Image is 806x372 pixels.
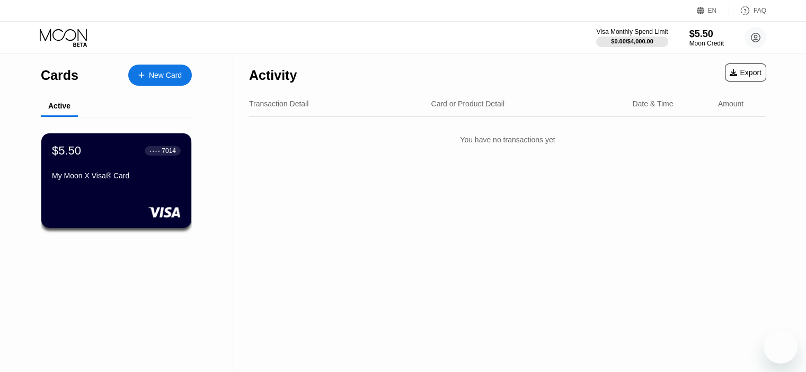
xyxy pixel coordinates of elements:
[596,28,668,35] div: Visa Monthly Spend Limit
[48,102,70,110] div: Active
[431,99,505,108] div: Card or Product Detail
[764,330,798,364] iframe: Кнопка запуска окна обмена сообщениями
[729,5,766,16] div: FAQ
[149,149,160,152] div: ● ● ● ●
[632,99,673,108] div: Date & Time
[689,29,724,40] div: $5.50
[689,29,724,47] div: $5.50Moon Credit
[697,5,729,16] div: EN
[611,38,653,44] div: $0.00 / $4,000.00
[52,144,81,158] div: $5.50
[725,63,766,81] div: Export
[149,71,182,80] div: New Card
[596,28,668,47] div: Visa Monthly Spend Limit$0.00/$4,000.00
[730,68,761,77] div: Export
[41,133,191,228] div: $5.50● ● ● ●7014My Moon X Visa® Card
[249,68,297,83] div: Activity
[708,7,717,14] div: EN
[52,171,181,180] div: My Moon X Visa® Card
[754,7,766,14] div: FAQ
[249,125,766,155] div: You have no transactions yet
[128,65,192,86] div: New Card
[249,99,308,108] div: Transaction Detail
[162,147,176,155] div: 7014
[41,68,78,83] div: Cards
[718,99,743,108] div: Amount
[689,40,724,47] div: Moon Credit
